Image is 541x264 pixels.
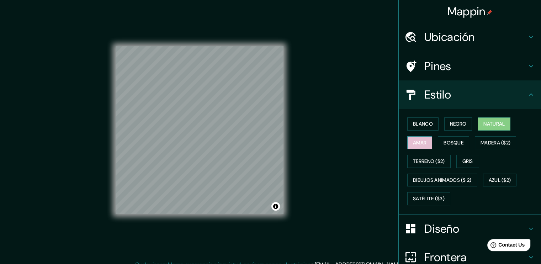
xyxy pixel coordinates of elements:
font: Blanco [413,120,433,128]
div: Pines [399,52,541,80]
font: Gris [462,157,473,166]
font: Terreno ($2) [413,157,445,166]
button: Azul ($2) [483,174,517,187]
font: Mappin [447,4,486,19]
button: Amar [407,136,432,149]
font: Dibujos animados ($ 2) [413,176,472,185]
font: Amar [413,138,426,147]
h4: Diseño [424,222,527,236]
h4: Estilo [424,88,527,102]
button: Natural [478,117,510,131]
h4: Ubicación [424,30,527,44]
button: Satélite ($3) [407,192,450,205]
button: Madera ($2) [475,136,516,149]
canvas: Mapa [116,46,283,214]
div: Ubicación [399,23,541,51]
div: Diseño [399,215,541,243]
button: Alternar atribución [271,202,280,211]
button: Terreno ($2) [407,155,451,168]
button: Gris [456,155,479,168]
iframe: Help widget launcher [478,236,533,256]
button: Negro [444,117,472,131]
font: Satélite ($3) [413,194,445,203]
button: Dibujos animados ($ 2) [407,174,477,187]
button: Blanco [407,117,439,131]
div: Estilo [399,80,541,109]
font: Madera ($2) [481,138,510,147]
button: Bosque [438,136,469,149]
font: Negro [450,120,467,128]
font: Azul ($2) [489,176,511,185]
img: pin-icon.png [487,10,492,15]
font: Natural [483,120,505,128]
h4: Pines [424,59,527,73]
font: Bosque [444,138,463,147]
